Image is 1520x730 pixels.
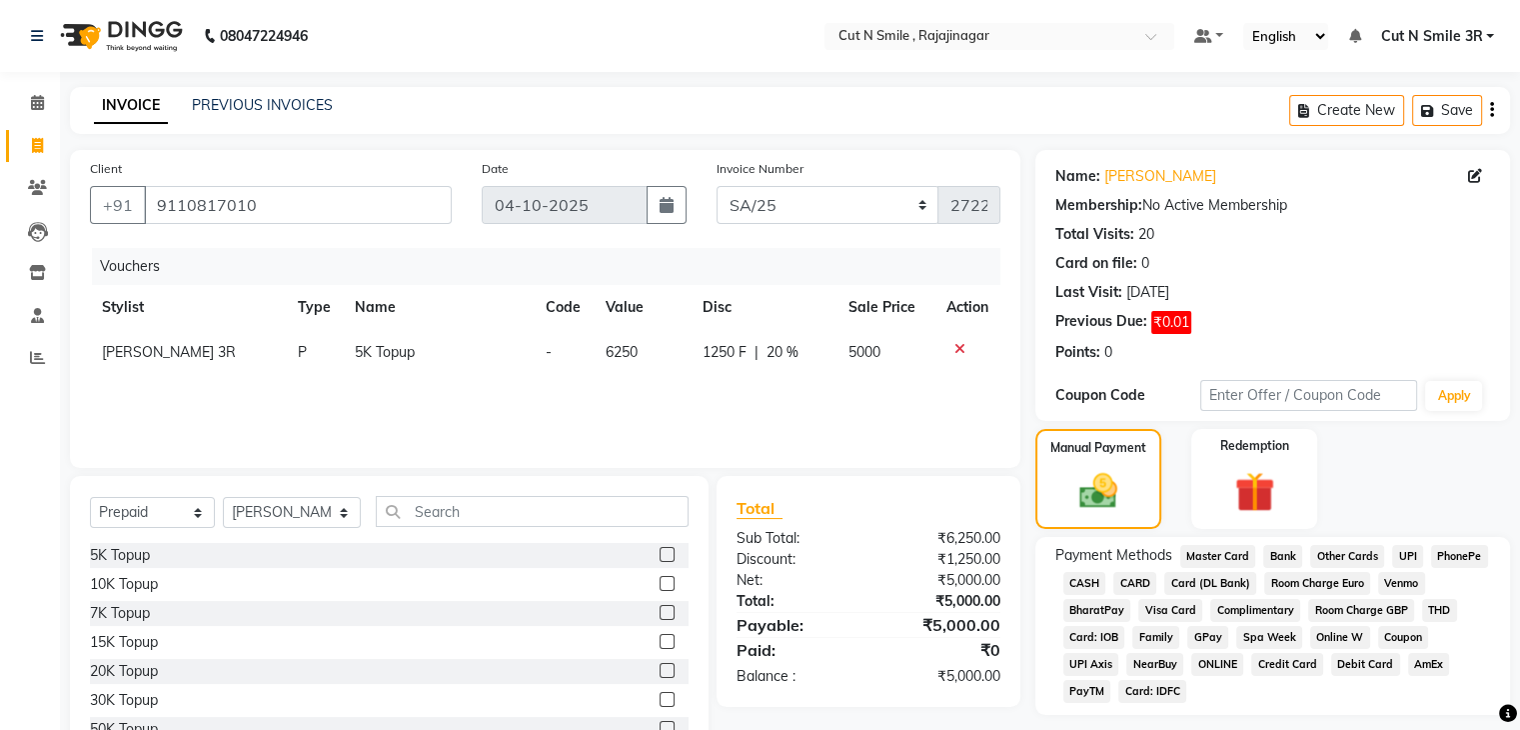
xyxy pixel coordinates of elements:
label: Client [90,160,122,178]
span: NearBuy [1126,653,1183,676]
span: Credit Card [1251,653,1323,676]
span: AmEx [1408,653,1450,676]
th: Type [286,285,343,330]
span: Room Charge GBP [1308,599,1414,622]
span: Master Card [1180,545,1256,568]
th: Value [593,285,691,330]
th: Name [343,285,534,330]
span: UPI Axis [1063,653,1119,676]
button: +91 [90,186,146,224]
div: 7K Topup [90,603,150,624]
div: [DATE] [1126,282,1169,303]
span: Payment Methods [1055,545,1172,566]
span: Bank [1263,545,1302,568]
span: Venmo [1378,572,1425,595]
div: Discount: [722,549,868,570]
span: ONLINE [1191,653,1243,676]
div: ₹5,000.00 [868,666,1015,687]
div: Membership: [1055,195,1142,216]
div: 20K Topup [90,661,158,682]
span: UPI [1392,545,1423,568]
div: Paid: [722,638,868,662]
label: Date [482,160,509,178]
a: PREVIOUS INVOICES [192,96,333,114]
b: 08047224946 [220,8,308,64]
span: Card: IOB [1063,626,1125,649]
label: Manual Payment [1050,439,1146,457]
div: 15K Topup [90,632,158,653]
div: Vouchers [92,248,1015,285]
img: _cash.svg [1067,469,1129,513]
th: Action [934,285,1000,330]
label: Redemption [1220,437,1289,455]
div: ₹5,000.00 [868,570,1015,591]
div: ₹0 [868,638,1015,662]
span: PhonePe [1431,545,1488,568]
div: Last Visit: [1055,282,1122,303]
span: Card: IDFC [1118,680,1186,703]
span: GPay [1187,626,1228,649]
span: 5000 [848,343,880,361]
button: Apply [1425,381,1482,411]
div: ₹6,250.00 [868,528,1015,549]
div: ₹5,000.00 [868,613,1015,637]
span: Total [737,498,782,519]
div: 20 [1138,224,1154,245]
div: Points: [1055,342,1100,363]
div: Previous Due: [1055,311,1147,334]
div: 5K Topup [90,545,150,566]
div: 10K Topup [90,574,158,595]
th: Code [534,285,593,330]
span: Spa Week [1236,626,1302,649]
div: ₹5,000.00 [868,591,1015,612]
img: _gift.svg [1222,467,1287,517]
input: Search [376,496,688,527]
span: Other Cards [1310,545,1384,568]
span: Debit Card [1331,653,1400,676]
th: Sale Price [836,285,933,330]
span: Online W [1310,626,1370,649]
input: Search by Name/Mobile/Email/Code [144,186,452,224]
div: ₹1,250.00 [868,549,1015,570]
div: Coupon Code [1055,385,1200,406]
button: Save [1412,95,1482,126]
span: Cut N Smile 3R [1380,26,1482,47]
div: 0 [1141,253,1149,274]
span: | [755,342,759,363]
div: Total Visits: [1055,224,1134,245]
a: [PERSON_NAME] [1104,166,1216,187]
span: THD [1422,599,1457,622]
span: - [546,343,552,361]
th: Disc [691,285,836,330]
div: 0 [1104,342,1112,363]
span: Coupon [1378,626,1429,649]
div: Card on file: [1055,253,1137,274]
div: Net: [722,570,868,591]
img: logo [51,8,188,64]
div: Sub Total: [722,528,868,549]
th: Stylist [90,285,286,330]
span: Complimentary [1210,599,1300,622]
span: Visa Card [1138,599,1202,622]
span: 20 % [766,342,798,363]
span: CASH [1063,572,1106,595]
span: Room Charge Euro [1264,572,1370,595]
div: Name: [1055,166,1100,187]
span: [PERSON_NAME] 3R [102,343,236,361]
div: Payable: [722,613,868,637]
span: 1250 F [703,342,747,363]
span: 6250 [605,343,637,361]
span: Family [1132,626,1179,649]
a: INVOICE [94,88,168,124]
span: CARD [1113,572,1156,595]
td: P [286,330,343,375]
span: BharatPay [1063,599,1131,622]
span: ₹0.01 [1151,311,1191,334]
input: Enter Offer / Coupon Code [1200,380,1418,411]
div: Total: [722,591,868,612]
span: 5K Topup [355,343,415,361]
span: PayTM [1063,680,1111,703]
div: No Active Membership [1055,195,1490,216]
button: Create New [1289,95,1404,126]
div: 30K Topup [90,690,158,711]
